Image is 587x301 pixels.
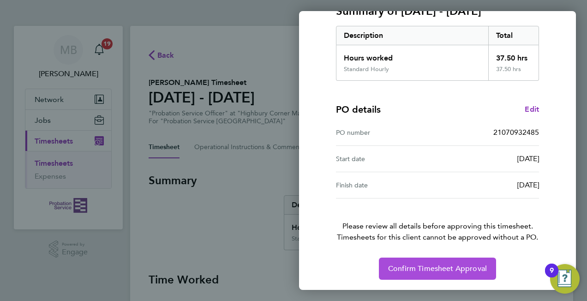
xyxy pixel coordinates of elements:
span: Edit [525,105,539,114]
div: 9 [550,271,554,283]
div: Total [488,26,539,45]
span: Timesheets for this client cannot be approved without a PO. [325,232,550,243]
div: Standard Hourly [344,66,389,73]
div: Finish date [336,180,437,191]
div: 37.50 hrs [488,45,539,66]
button: Confirm Timesheet Approval [379,258,496,280]
div: Hours worked [336,45,488,66]
h3: Summary of [DATE] - [DATE] [336,4,539,18]
span: 21070932485 [493,128,539,137]
h4: PO details [336,103,381,116]
a: Edit [525,104,539,115]
div: 37.50 hrs [488,66,539,80]
div: [DATE] [437,153,539,164]
button: Open Resource Center, 9 new notifications [550,264,580,294]
span: Confirm Timesheet Approval [388,264,487,273]
div: [DATE] [437,180,539,191]
div: Description [336,26,488,45]
div: Summary of 18 - 24 Aug 2025 [336,26,539,81]
p: Please review all details before approving this timesheet. [325,199,550,243]
div: Start date [336,153,437,164]
div: PO number [336,127,437,138]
